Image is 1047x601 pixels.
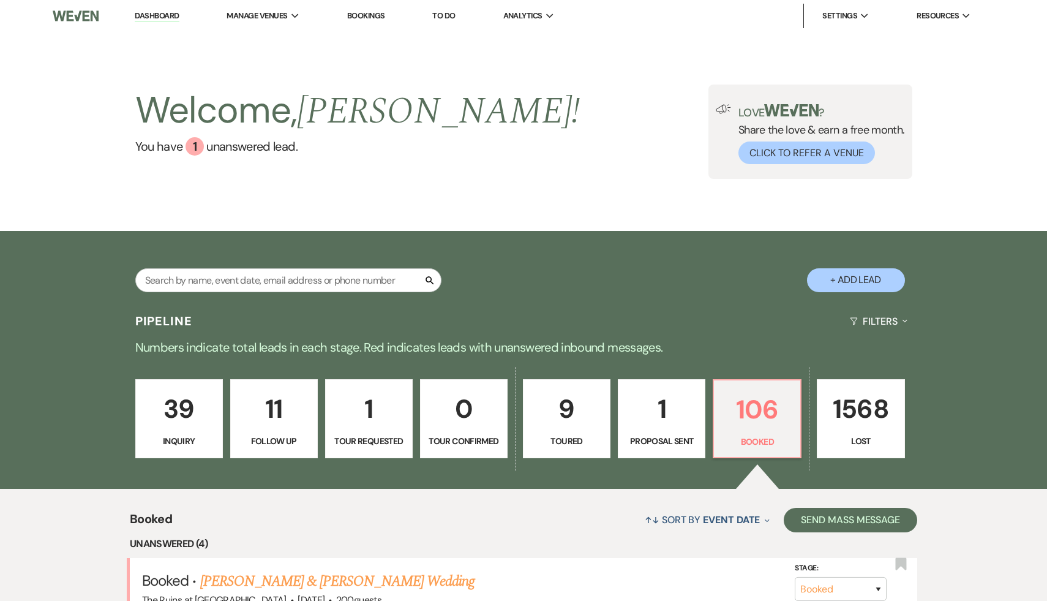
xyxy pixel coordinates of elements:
[713,379,801,459] a: 106Booked
[238,434,310,448] p: Follow Up
[143,434,215,448] p: Inquiry
[325,379,413,459] a: 1Tour Requested
[130,536,917,552] li: Unanswered (4)
[186,137,204,156] div: 1
[135,379,223,459] a: 39Inquiry
[420,379,508,459] a: 0Tour Confirmed
[227,10,287,22] span: Manage Venues
[764,104,819,116] img: weven-logo-green.svg
[703,513,760,526] span: Event Date
[845,305,912,338] button: Filters
[200,570,475,592] a: [PERSON_NAME] & [PERSON_NAME] Wedding
[784,508,917,532] button: Send Mass Message
[825,434,896,448] p: Lost
[83,338,964,357] p: Numbers indicate total leads in each stage. Red indicates leads with unanswered inbound messages.
[53,3,99,29] img: Weven Logo
[428,434,500,448] p: Tour Confirmed
[432,10,455,21] a: To Do
[135,137,580,156] a: You have 1 unanswered lead.
[721,435,793,448] p: Booked
[795,561,887,575] label: Stage:
[503,10,542,22] span: Analytics
[917,10,959,22] span: Resources
[135,85,580,137] h2: Welcome,
[807,268,905,292] button: + Add Lead
[531,434,602,448] p: Toured
[347,10,385,21] a: Bookings
[143,388,215,429] p: 39
[333,434,405,448] p: Tour Requested
[297,83,580,140] span: [PERSON_NAME] !
[238,388,310,429] p: 11
[130,510,172,536] span: Booked
[135,10,179,22] a: Dashboard
[731,104,905,164] div: Share the love & earn a free month.
[738,142,875,164] button: Click to Refer a Venue
[822,10,857,22] span: Settings
[523,379,610,459] a: 9Toured
[230,379,318,459] a: 11Follow Up
[817,379,904,459] a: 1568Lost
[333,388,405,429] p: 1
[825,388,896,429] p: 1568
[142,571,189,590] span: Booked
[721,389,793,430] p: 106
[626,434,697,448] p: Proposal Sent
[618,379,705,459] a: 1Proposal Sent
[645,513,659,526] span: ↑↓
[716,104,731,114] img: loud-speaker-illustration.svg
[135,268,441,292] input: Search by name, event date, email address or phone number
[738,104,905,118] p: Love ?
[531,388,602,429] p: 9
[135,312,193,330] h3: Pipeline
[640,504,775,536] button: Sort By Event Date
[626,388,697,429] p: 1
[428,388,500,429] p: 0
